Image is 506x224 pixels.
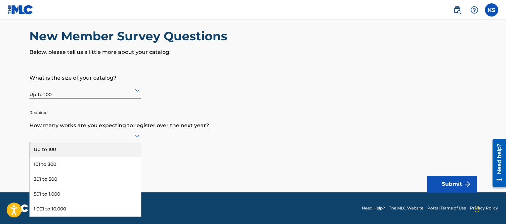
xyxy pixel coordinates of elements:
[475,199,479,219] div: Drag
[8,5,33,15] img: MLC Logo
[8,204,28,212] img: logo
[30,142,141,157] div: Up to 100
[450,3,464,17] a: Public Search
[468,3,481,17] div: Help
[463,180,471,188] img: f7272a7cc735f4ea7f67.svg
[30,157,141,172] div: 101 to 300
[470,6,478,14] img: help
[29,112,477,130] p: How many works are you expecting to register over the next year?
[30,187,141,202] div: 501 to 1,000
[30,202,141,216] div: 1,001 to 10,000
[470,205,498,211] a: Privacy Policy
[29,48,477,56] p: Below, please tell us a little more about your catalog.
[473,192,506,224] iframe: Chat Widget
[30,172,141,187] div: 301 to 500
[389,205,423,211] a: The MLC Website
[29,82,141,98] div: Up to 100
[362,205,385,211] a: Need Help?
[427,205,466,211] a: Portal Terms of Use
[453,6,461,14] img: search
[29,64,477,82] p: What is the size of your catalog?
[487,136,506,190] iframe: Resource Center
[29,100,141,116] p: Required
[485,3,498,17] div: User Menu
[29,29,231,44] h2: New Member Survey Questions
[427,176,477,192] button: Submit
